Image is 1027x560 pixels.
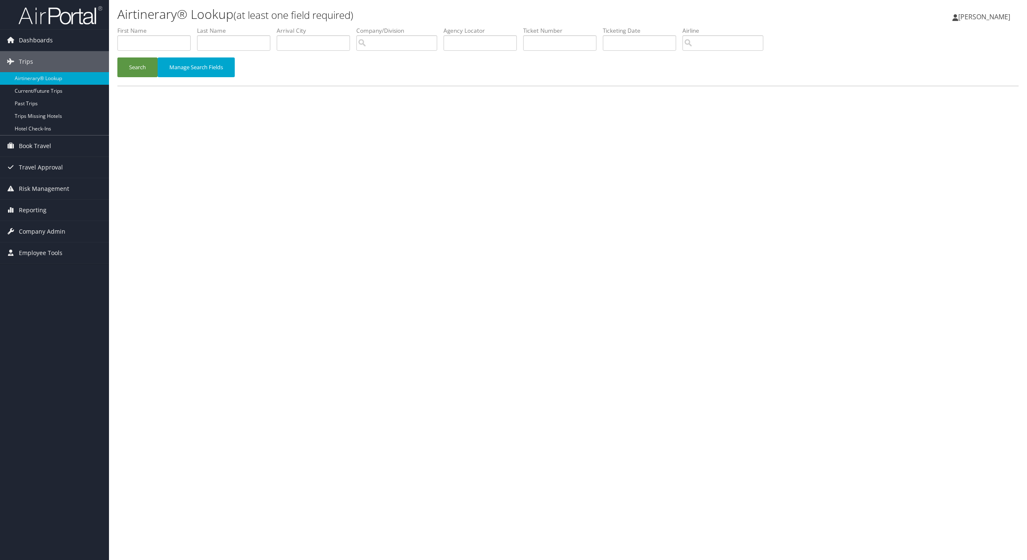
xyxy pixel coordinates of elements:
span: Dashboards [19,30,53,51]
button: Search [117,57,158,77]
span: [PERSON_NAME] [958,12,1010,21]
label: First Name [117,26,197,35]
span: Reporting [19,200,47,221]
span: Travel Approval [19,157,63,178]
span: Employee Tools [19,242,62,263]
small: (at least one field required) [233,8,353,22]
label: Airline [682,26,770,35]
label: Ticket Number [523,26,603,35]
button: Manage Search Fields [158,57,235,77]
a: [PERSON_NAME] [952,4,1019,29]
label: Last Name [197,26,277,35]
label: Agency Locator [443,26,523,35]
span: Risk Management [19,178,69,199]
img: airportal-logo.png [18,5,102,25]
span: Company Admin [19,221,65,242]
span: Book Travel [19,135,51,156]
span: Trips [19,51,33,72]
label: Ticketing Date [603,26,682,35]
label: Arrival City [277,26,356,35]
h1: Airtinerary® Lookup [117,5,718,23]
label: Company/Division [356,26,443,35]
